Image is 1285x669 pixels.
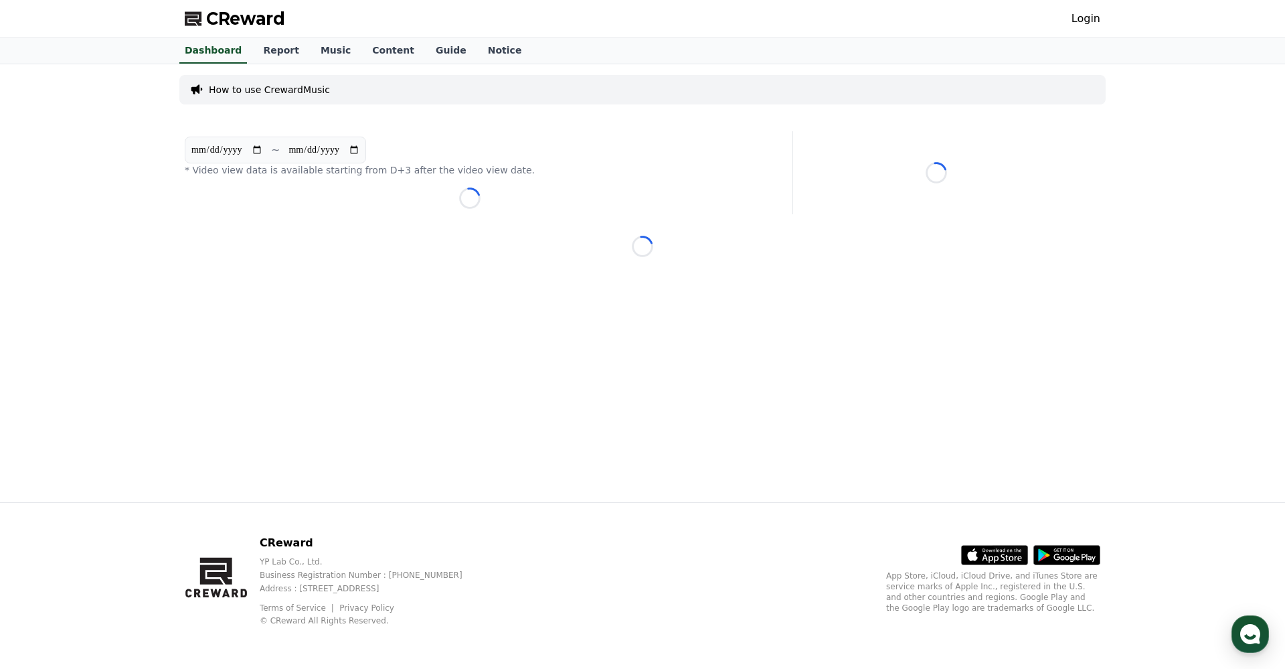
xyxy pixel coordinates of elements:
a: Guide [425,38,477,64]
p: YP Lab Co., Ltd. [260,556,484,567]
p: CReward [260,535,484,551]
a: CReward [185,8,285,29]
span: Settings [198,445,231,455]
a: Music [310,38,361,64]
a: Report [252,38,310,64]
a: Content [361,38,425,64]
a: Settings [173,425,257,458]
p: App Store, iCloud, iCloud Drive, and iTunes Store are service marks of Apple Inc., registered in ... [886,571,1100,613]
span: Messages [111,445,151,456]
a: Terms of Service [260,603,336,613]
p: © CReward All Rights Reserved. [260,615,484,626]
span: CReward [206,8,285,29]
a: Login [1072,11,1100,27]
p: Address : [STREET_ADDRESS] [260,583,484,594]
a: Dashboard [179,38,247,64]
p: * Video view data is available starting from D+3 after the video view date. [185,163,755,177]
a: Messages [88,425,173,458]
a: Home [4,425,88,458]
a: Notice [477,38,533,64]
p: Business Registration Number : [PHONE_NUMBER] [260,570,484,581]
a: Privacy Policy [339,603,394,613]
span: Home [34,445,58,455]
a: How to use CrewardMusic [209,83,330,96]
p: ~ [271,142,280,158]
